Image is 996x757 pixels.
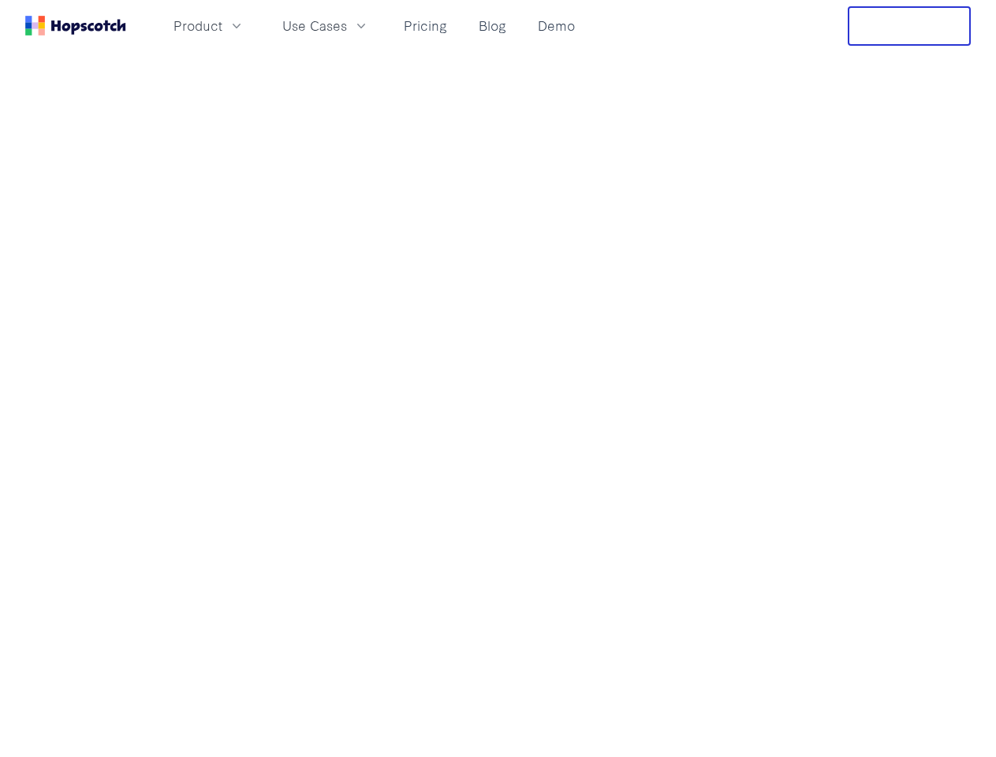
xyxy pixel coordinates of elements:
[532,13,581,39] a: Demo
[282,16,347,35] span: Use Cases
[397,13,453,39] a: Pricing
[173,16,222,35] span: Product
[472,13,513,39] a: Blog
[273,13,379,39] button: Use Cases
[25,16,126,35] a: Home
[848,6,971,46] button: Free Trial
[164,13,254,39] button: Product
